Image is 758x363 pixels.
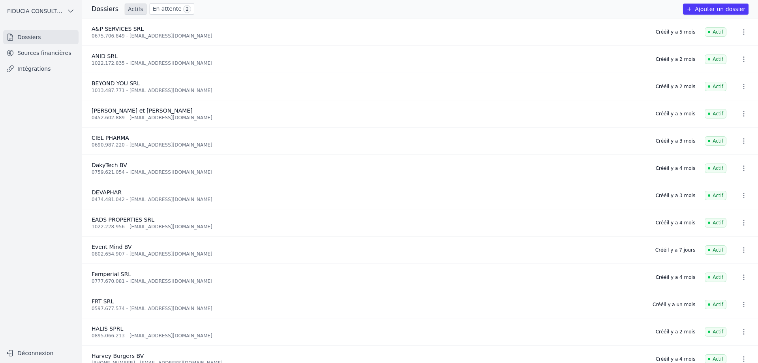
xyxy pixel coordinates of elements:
span: Actif [705,300,726,309]
span: CIEL PHARMA [92,135,129,141]
div: 0802.654.907 - [EMAIL_ADDRESS][DOMAIN_NAME] [92,251,646,257]
a: Intégrations [3,62,79,76]
div: 1022.228.956 - [EMAIL_ADDRESS][DOMAIN_NAME] [92,224,646,230]
div: 0690.987.220 - [EMAIL_ADDRESS][DOMAIN_NAME] [92,142,646,148]
div: Créé il y a 4 mois [656,165,695,171]
div: 0474.481.042 - [EMAIL_ADDRESS][DOMAIN_NAME] [92,196,646,203]
div: 0675.706.849 - [EMAIL_ADDRESS][DOMAIN_NAME] [92,33,646,39]
div: Créé il y a 3 mois [656,138,695,144]
span: Actif [705,327,726,337]
span: Event Mind BV [92,244,132,250]
span: Actif [705,245,726,255]
div: Créé il y a un mois [653,301,695,308]
div: Créé il y a 3 mois [656,192,695,199]
button: Ajouter un dossier [683,4,749,15]
div: Créé il y a 4 mois [656,220,695,226]
a: Dossiers [3,30,79,44]
span: ANID SRL [92,53,118,59]
span: BEYOND YOU SRL [92,80,140,87]
a: Actifs [125,4,146,15]
span: Actif [705,191,726,200]
span: Actif [705,218,726,228]
div: 0597.677.574 - [EMAIL_ADDRESS][DOMAIN_NAME] [92,305,643,312]
a: En attente 2 [150,3,194,15]
span: Actif [705,82,726,91]
h3: Dossiers [92,4,118,14]
div: 0895.066.213 - [EMAIL_ADDRESS][DOMAIN_NAME] [92,333,646,339]
div: 0452.602.889 - [EMAIL_ADDRESS][DOMAIN_NAME] [92,115,646,121]
span: [PERSON_NAME] et [PERSON_NAME] [92,107,193,114]
button: FIDUCIA CONSULTING SRL [3,5,79,17]
span: DEVAPHAR [92,189,122,196]
a: Sources financières [3,46,79,60]
span: 2 [183,5,191,13]
div: Créé il y a 7 jours [655,247,695,253]
span: DakyTech BV [92,162,127,168]
span: Actif [705,273,726,282]
span: FRT SRL [92,298,114,305]
div: 0759.621.054 - [EMAIL_ADDRESS][DOMAIN_NAME] [92,169,646,175]
div: Créé il y a 2 mois [656,56,695,62]
span: A&P SERVICES SRL [92,26,144,32]
div: 0777.670.081 - [EMAIL_ADDRESS][DOMAIN_NAME] [92,278,646,284]
span: Harvey Burgers BV [92,353,144,359]
div: Créé il y a 5 mois [656,111,695,117]
span: Femperial SRL [92,271,131,277]
button: Déconnexion [3,347,79,359]
div: Créé il y a 2 mois [656,329,695,335]
div: Créé il y a 4 mois [656,356,695,362]
span: Actif [705,164,726,173]
span: FIDUCIA CONSULTING SRL [7,7,64,15]
div: Créé il y a 4 mois [656,274,695,280]
span: HALIS SPRL [92,325,123,332]
div: 1013.487.771 - [EMAIL_ADDRESS][DOMAIN_NAME] [92,87,646,94]
span: Actif [705,136,726,146]
div: Créé il y a 5 mois [656,29,695,35]
span: Actif [705,109,726,118]
div: 1022.172.835 - [EMAIL_ADDRESS][DOMAIN_NAME] [92,60,646,66]
span: EADS PROPERTIES SRL [92,216,154,223]
span: Actif [705,55,726,64]
span: Actif [705,27,726,37]
div: Créé il y a 2 mois [656,83,695,90]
